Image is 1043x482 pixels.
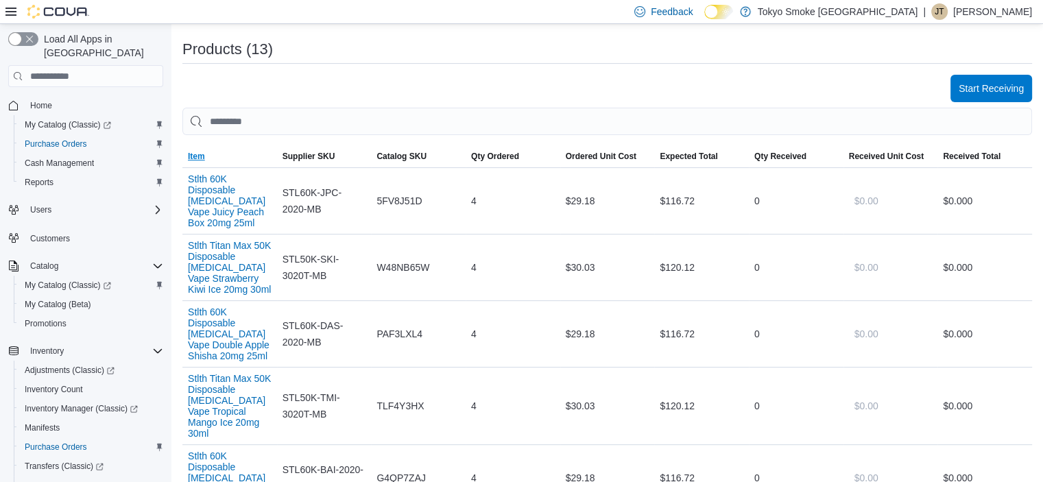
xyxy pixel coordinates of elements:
[38,32,163,60] span: Load All Apps in [GEOGRAPHIC_DATA]
[849,320,884,348] button: $0.00
[849,392,884,420] button: $0.00
[19,296,163,313] span: My Catalog (Beta)
[854,194,878,208] span: $0.00
[25,230,75,247] a: Customers
[654,254,749,281] div: $120.12
[25,202,163,218] span: Users
[560,254,655,281] div: $30.03
[749,254,843,281] div: 0
[14,276,169,295] a: My Catalog (Classic)
[19,439,93,455] a: Purchase Orders
[19,315,163,332] span: Promotions
[188,373,272,439] button: Stlth Titan Max 50K Disposable [MEDICAL_DATA] Vape Tropical Mango Ice 20mg 30ml
[14,154,169,173] button: Cash Management
[923,3,926,20] p: |
[25,343,69,359] button: Inventory
[188,151,205,162] span: Item
[19,277,117,293] a: My Catalog (Classic)
[560,392,655,420] div: $30.03
[30,204,51,215] span: Users
[943,259,1027,276] div: $0.00 0
[188,240,272,295] button: Stlth Titan Max 50K Disposable [MEDICAL_DATA] Vape Strawberry Kiwi Ice 20mg 30ml
[25,97,163,114] span: Home
[937,145,1032,167] button: Received Total
[14,437,169,457] button: Purchase Orders
[14,399,169,418] a: Inventory Manager (Classic)
[14,380,169,399] button: Inventory Count
[25,97,58,114] a: Home
[182,145,277,167] button: Item
[654,145,749,167] button: Expected Total
[25,461,104,472] span: Transfers (Classic)
[25,422,60,433] span: Manifests
[560,145,655,167] button: Ordered Unit Cost
[943,151,1000,162] span: Received Total
[19,458,109,474] a: Transfers (Classic)
[3,256,169,276] button: Catalog
[188,173,272,228] button: Stlth 60K Disposable [MEDICAL_DATA] Vape Juicy Peach Box 20mg 25ml
[654,392,749,420] div: $120.12
[466,392,560,420] div: 4
[19,117,163,133] span: My Catalog (Classic)
[283,184,366,217] span: STL60K-JPC-2020-MB
[19,381,163,398] span: Inventory Count
[25,442,87,453] span: Purchase Orders
[27,5,89,19] img: Cova
[19,420,65,436] a: Manifests
[19,400,163,417] span: Inventory Manager (Classic)
[19,362,163,378] span: Adjustments (Classic)
[471,151,519,162] span: Qty Ordered
[14,418,169,437] button: Manifests
[25,158,94,169] span: Cash Management
[3,228,169,248] button: Customers
[854,261,878,274] span: $0.00
[3,200,169,219] button: Users
[19,155,163,171] span: Cash Management
[3,341,169,361] button: Inventory
[959,82,1024,95] span: Start Receiving
[30,100,52,111] span: Home
[376,193,422,209] span: 5FV8J51D
[19,362,120,378] a: Adjustments (Classic)
[754,151,806,162] span: Qty Received
[749,320,843,348] div: 0
[704,5,733,19] input: Dark Mode
[19,381,88,398] a: Inventory Count
[30,233,70,244] span: Customers
[14,134,169,154] button: Purchase Orders
[3,95,169,115] button: Home
[30,346,64,357] span: Inventory
[14,173,169,192] button: Reports
[758,3,918,20] p: Tokyo Smoke [GEOGRAPHIC_DATA]
[277,145,372,167] button: Supplier SKU
[943,326,1027,342] div: $0.00 0
[19,136,93,152] a: Purchase Orders
[25,318,67,329] span: Promotions
[188,306,272,361] button: Stlth 60K Disposable [MEDICAL_DATA] Vape Double Apple Shisha 20mg 25ml
[749,145,843,167] button: Qty Received
[19,296,97,313] a: My Catalog (Beta)
[182,41,273,58] h3: Products (13)
[25,299,91,310] span: My Catalog (Beta)
[849,254,884,281] button: $0.00
[19,277,163,293] span: My Catalog (Classic)
[19,174,59,191] a: Reports
[14,314,169,333] button: Promotions
[371,145,466,167] button: Catalog SKU
[466,187,560,215] div: 4
[376,151,427,162] span: Catalog SKU
[19,155,99,171] a: Cash Management
[283,251,366,284] span: STL50K-SKI-3020T-MB
[943,193,1027,209] div: $0.00 0
[654,187,749,215] div: $116.72
[854,399,878,413] span: $0.00
[25,177,53,188] span: Reports
[25,280,111,291] span: My Catalog (Classic)
[19,117,117,133] a: My Catalog (Classic)
[931,3,948,20] div: Julie Thorkelson
[25,403,138,414] span: Inventory Manager (Classic)
[25,258,163,274] span: Catalog
[25,119,111,130] span: My Catalog (Classic)
[660,151,717,162] span: Expected Total
[25,229,163,246] span: Customers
